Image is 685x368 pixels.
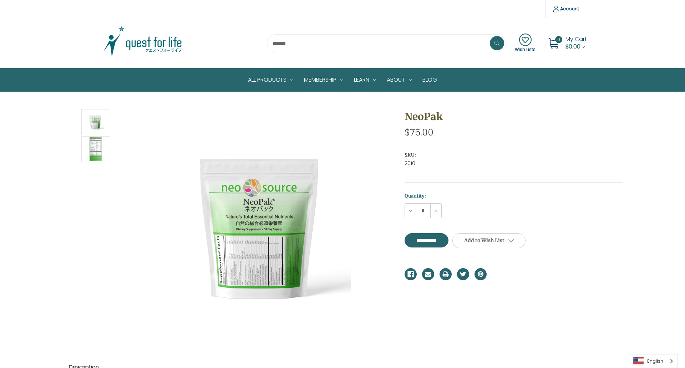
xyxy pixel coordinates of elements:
span: 0 [555,36,562,43]
a: Learn [349,68,381,91]
span: My Cart [565,35,587,43]
a: Cart with 0 items [565,35,587,51]
div: Language [629,354,678,368]
span: $75.00 [405,126,433,139]
a: Blog [417,68,442,91]
dd: 2010 [405,160,623,167]
a: About [381,68,417,91]
span: Add to Wish List [464,237,504,244]
label: Quantity: [405,193,623,200]
a: Add to Wish List [452,233,526,248]
h1: NeoPak [405,109,623,124]
a: Print [440,268,452,280]
img: Quest Group [98,25,187,61]
img: ビタミンＡ、ビタミンＣ、ビタミンＤ、ビタミンＥ、チアミン、リボフラビン、ナイアシン、ビタミンＢ６、葉酸、ビタミンＢ12、ビオチン、パントテン酸、カルシウム、ヨウ素、マグネシウム、亜鉛、セレニウム... [87,137,105,161]
a: Membership [299,68,349,91]
dt: SKU: [405,152,621,159]
a: Wish Lists [515,34,536,53]
img: NeoPak [172,138,351,316]
a: English [629,354,678,368]
span: $0.00 [565,42,580,51]
a: All Products [243,68,299,91]
aside: Language selected: English [629,354,678,368]
img: NeoPak [87,110,105,134]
